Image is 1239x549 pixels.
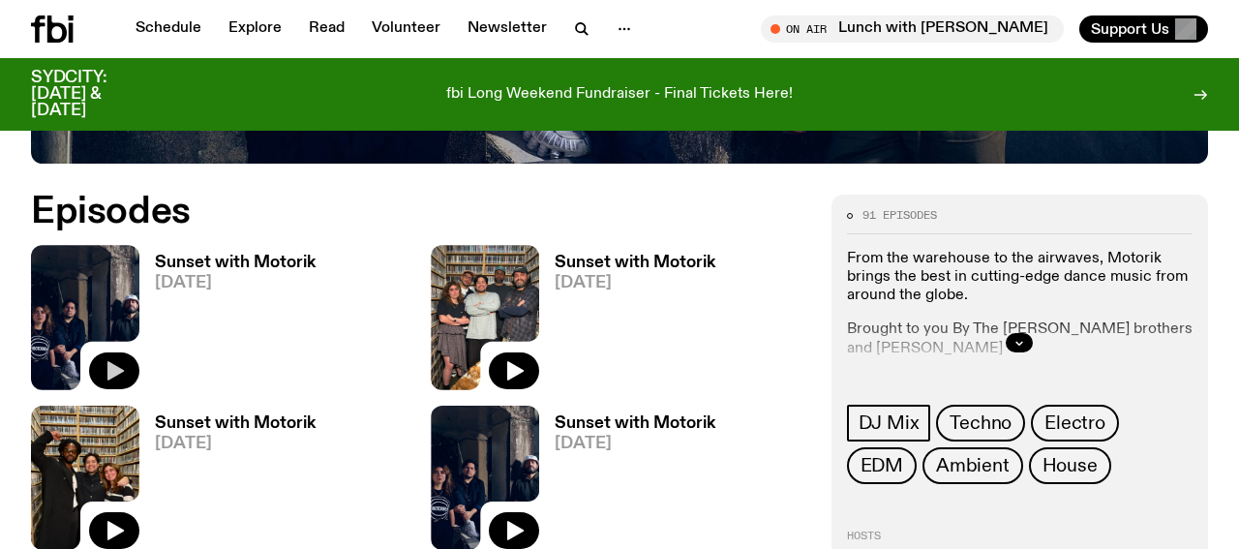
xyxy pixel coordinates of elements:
[1029,447,1111,484] a: House
[1043,455,1098,476] span: House
[847,250,1193,306] p: From the warehouse to the airwaves, Motorik brings the best in cutting-edge dance music from arou...
[1079,15,1208,43] button: Support Us
[446,86,793,104] p: fbi Long Weekend Fundraiser - Final Tickets Here!
[847,405,931,442] a: DJ Mix
[217,15,293,43] a: Explore
[155,436,316,452] span: [DATE]
[847,447,917,484] a: EDM
[1031,405,1119,442] a: Electro
[1091,20,1169,38] span: Support Us
[124,15,213,43] a: Schedule
[297,15,356,43] a: Read
[1044,412,1105,434] span: Electro
[539,255,715,389] a: Sunset with Motorik[DATE]
[456,15,559,43] a: Newsletter
[155,255,316,271] h3: Sunset with Motorik
[862,210,937,221] span: 91 episodes
[555,255,715,271] h3: Sunset with Motorik
[360,15,452,43] a: Volunteer
[555,436,715,452] span: [DATE]
[922,447,1023,484] a: Ambient
[936,455,1010,476] span: Ambient
[936,405,1025,442] a: Techno
[555,415,715,432] h3: Sunset with Motorik
[155,415,316,432] h3: Sunset with Motorik
[31,70,155,119] h3: SYDCITY: [DATE] & [DATE]
[555,275,715,291] span: [DATE]
[155,275,316,291] span: [DATE]
[861,455,903,476] span: EDM
[139,255,316,389] a: Sunset with Motorik[DATE]
[859,412,920,434] span: DJ Mix
[950,412,1012,434] span: Techno
[31,195,808,229] h2: Episodes
[761,15,1064,43] button: On AirLunch with [PERSON_NAME]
